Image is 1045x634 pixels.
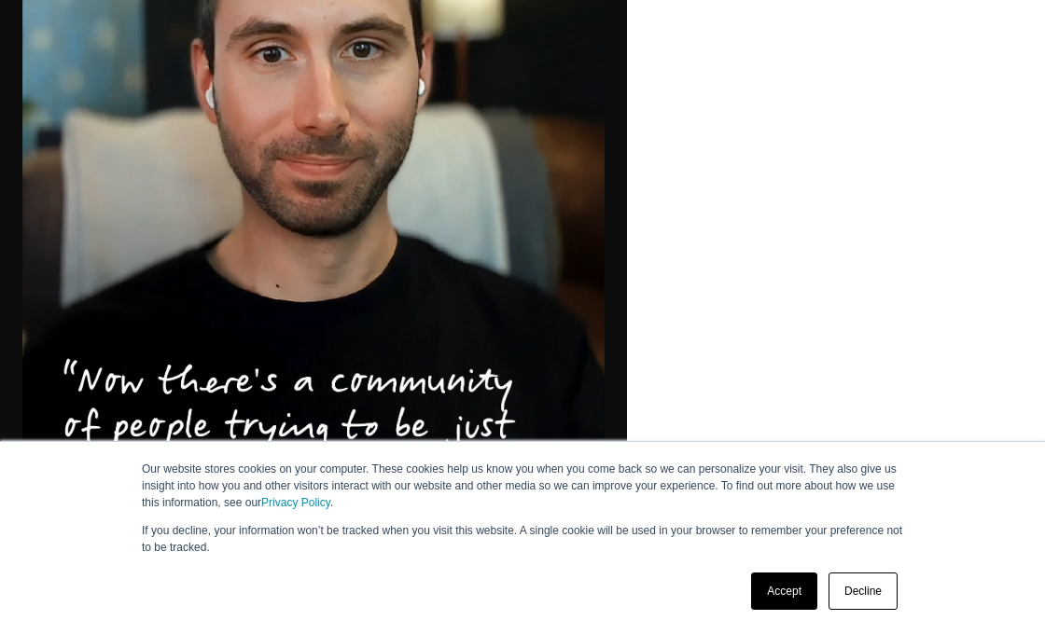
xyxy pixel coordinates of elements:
[142,461,903,511] p: Our website stores cookies on your computer. These cookies help us know you when you come back so...
[142,522,903,556] p: If you decline, your information won’t be tracked when you visit this website. A single cookie wi...
[829,572,898,610] a: Decline
[261,496,330,509] a: Privacy Policy
[751,572,817,610] a: Accept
